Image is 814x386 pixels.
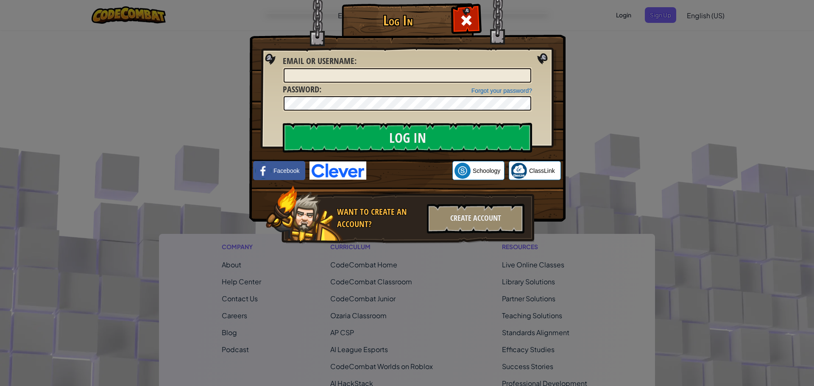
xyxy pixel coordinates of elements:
span: Schoology [473,167,500,175]
span: Facebook [273,167,299,175]
label: : [283,55,357,67]
label: : [283,83,321,96]
div: Create Account [427,204,524,233]
span: Email or Username [283,55,354,67]
h1: Log In [344,13,452,28]
span: Password [283,83,319,95]
img: classlink-logo-small.png [511,163,527,179]
img: schoology.png [454,163,471,179]
div: Want to create an account? [337,206,422,230]
iframe: Sign in with Google Button [366,161,452,180]
img: clever-logo-blue.png [309,161,366,180]
input: Log In [283,123,532,153]
img: facebook_small.png [255,163,271,179]
a: Forgot your password? [471,87,532,94]
span: ClassLink [529,167,555,175]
